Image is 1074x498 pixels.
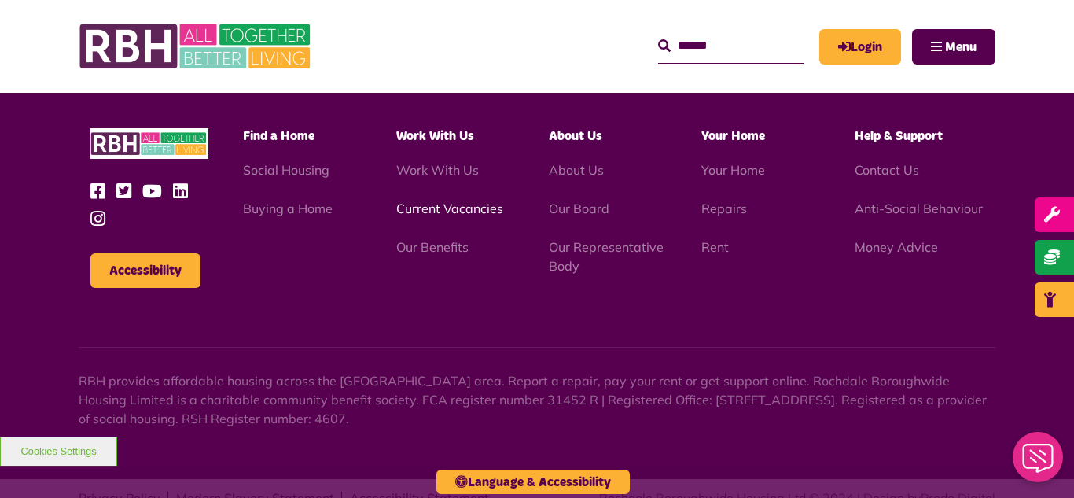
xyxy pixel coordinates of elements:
span: About Us [549,130,602,142]
a: Anti-Social Behaviour [855,201,983,216]
p: RBH provides affordable housing across the [GEOGRAPHIC_DATA] area. Report a repair, pay your rent... [79,371,995,428]
input: Search [658,29,804,63]
a: Our Representative Body [549,239,664,274]
button: Accessibility [90,253,200,288]
img: RBH [90,128,208,159]
span: Find a Home [243,130,314,142]
span: Work With Us [396,130,474,142]
a: Current Vacancies [396,201,503,216]
span: Your Home [701,130,765,142]
a: Contact Us [855,162,919,178]
a: Our Board [549,201,609,216]
iframe: Netcall Web Assistant for live chat [1003,427,1074,498]
a: Work With Us [396,162,479,178]
a: Rent [701,239,729,255]
a: Social Housing - open in a new tab [243,162,329,178]
a: Repairs [701,201,747,216]
button: Language & Accessibility [436,470,630,494]
a: Your Home [701,162,765,178]
img: RBH [79,16,314,77]
span: Help & Support [855,130,943,142]
button: Navigation [912,29,995,65]
a: Money Advice [855,239,938,255]
a: Buying a Home [243,201,333,216]
a: Our Benefits [396,239,469,255]
a: MyRBH [819,29,901,65]
span: Menu [945,41,977,53]
a: About Us [549,162,604,178]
